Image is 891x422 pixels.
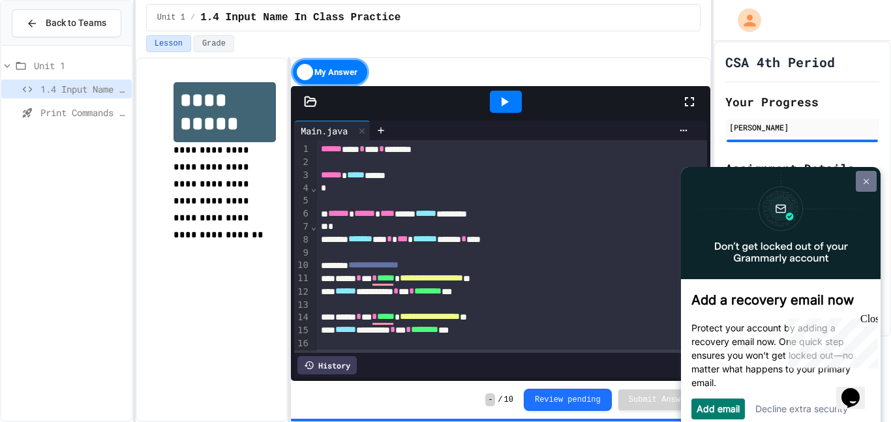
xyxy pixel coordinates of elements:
[294,234,310,247] div: 8
[294,169,310,182] div: 3
[23,236,66,247] a: Add email
[157,12,185,23] span: Unit 1
[317,140,708,416] div: To enrich screen reader interactions, please activate Accessibility in Grammarly extension settings
[294,337,310,350] div: 16
[294,311,310,324] div: 14
[82,236,174,247] a: Decline extra security
[297,356,357,374] div: History
[7,8,207,112] img: 306x160%20%282%29.png
[310,183,316,193] span: Fold line
[190,12,195,23] span: /
[294,247,310,260] div: 9
[18,125,196,141] h3: Add a recovery email now
[12,9,121,37] button: Back to Teams
[294,272,310,285] div: 11
[294,143,310,156] div: 1
[485,393,495,406] span: -
[783,313,878,369] iframe: chat widget
[294,299,310,312] div: 13
[294,350,310,363] div: 17
[190,12,195,18] img: close_x_white.png
[294,286,310,299] div: 12
[836,370,878,409] iframe: chat widget
[294,259,310,272] div: 10
[294,156,310,169] div: 2
[200,10,400,25] span: 1.4 Input Name In Class Practice
[294,220,310,234] div: 7
[729,121,875,133] div: [PERSON_NAME]
[310,221,316,232] span: Fold line
[146,35,191,52] button: Lesson
[294,194,310,207] div: 5
[40,106,127,119] span: Print Commands Fast Start
[725,93,879,111] h2: Your Progress
[46,16,106,30] span: Back to Teams
[725,159,879,177] h2: Assignment Details
[724,5,764,35] div: My Account
[40,82,127,96] span: 1.4 Input Name In Class Practice
[524,389,612,411] button: Review pending
[294,124,354,138] div: Main.java
[34,59,127,72] span: Unit 1
[629,395,690,405] span: Submit Answer
[294,182,310,195] div: 4
[725,53,835,71] h1: CSA 4th Period
[504,395,513,405] span: 10
[294,121,370,140] div: Main.java
[5,5,90,83] div: Chat with us now!Close
[194,35,234,52] button: Grade
[294,324,310,337] div: 15
[618,389,701,410] button: Submit Answer
[294,207,310,220] div: 6
[18,154,196,222] p: Protect your account by adding a recovery email now. One quick step ensures you won’t get locked ...
[498,395,502,405] span: /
